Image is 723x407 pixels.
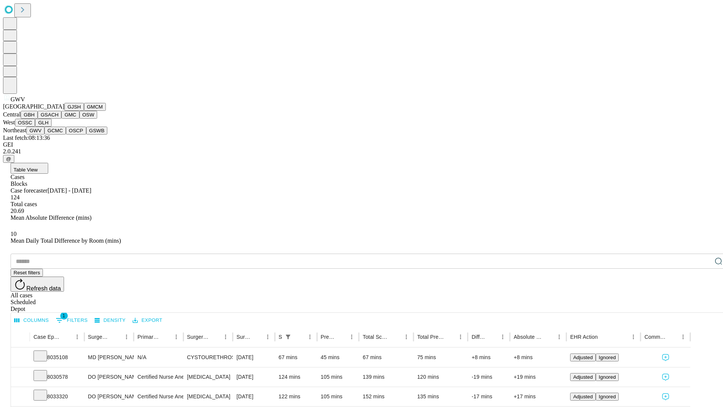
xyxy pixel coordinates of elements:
button: Density [93,315,128,326]
button: Menu [305,332,315,342]
span: Northeast [3,127,26,133]
div: +17 mins [514,387,563,406]
div: 8035108 [34,348,81,367]
div: Absolute Difference [514,334,543,340]
span: Adjusted [573,394,593,399]
button: Sort [111,332,121,342]
span: Ignored [599,355,616,360]
button: Show filters [283,332,293,342]
button: GBH [21,111,38,119]
div: [MEDICAL_DATA] [187,367,229,387]
span: Ignored [599,394,616,399]
span: 10 [11,231,17,237]
button: GSACH [38,111,61,119]
button: Show filters [54,314,90,326]
div: MD [PERSON_NAME] [PERSON_NAME] Md [88,348,130,367]
span: West [3,119,15,125]
div: Difference [471,334,486,340]
button: Menu [346,332,357,342]
div: 105 mins [321,387,355,406]
div: 105 mins [321,367,355,387]
span: Table View [14,167,38,173]
button: Table View [11,163,48,174]
div: Total Predicted Duration [417,334,444,340]
div: Case Epic Id [34,334,61,340]
div: 124 mins [279,367,313,387]
div: DO [PERSON_NAME] Iii [PERSON_NAME] A Do [88,387,130,406]
div: 122 mins [279,387,313,406]
button: Refresh data [11,277,64,292]
button: Adjusted [570,373,596,381]
span: 20.69 [11,208,24,214]
button: Expand [15,351,26,364]
div: [MEDICAL_DATA] [187,387,229,406]
span: @ [6,156,11,162]
div: EHR Action [570,334,598,340]
div: 2.0.241 [3,148,720,155]
button: OSW [79,111,98,119]
button: Reset filters [11,269,43,277]
button: Sort [252,332,262,342]
div: Predicted In Room Duration [321,334,336,340]
button: Sort [445,332,455,342]
button: Menu [171,332,182,342]
button: Select columns [12,315,51,326]
button: GCMC [44,127,66,135]
button: Sort [667,332,678,342]
div: DO [PERSON_NAME] Iii [PERSON_NAME] A Do [88,367,130,387]
button: Sort [336,332,346,342]
span: Total cases [11,201,37,207]
button: Adjusted [570,393,596,401]
div: Certified Nurse Anesthetist [137,367,179,387]
div: Surgery Name [187,334,209,340]
div: -17 mins [471,387,506,406]
div: GEI [3,141,720,148]
div: 67 mins [279,348,313,367]
div: [DATE] [236,348,271,367]
div: Total Scheduled Duration [363,334,390,340]
span: Ignored [599,374,616,380]
div: Surgeon Name [88,334,110,340]
div: Primary Service [137,334,159,340]
button: Ignored [596,393,619,401]
button: OSCP [66,127,86,135]
div: 8033320 [34,387,81,406]
button: Sort [294,332,305,342]
div: Scheduled In Room Duration [279,334,282,340]
button: Sort [160,332,171,342]
div: +8 mins [514,348,563,367]
button: Expand [15,390,26,404]
button: GMCM [84,103,106,111]
span: Case forecaster [11,187,47,194]
button: Menu [401,332,412,342]
button: Sort [543,332,554,342]
div: [DATE] [236,387,271,406]
span: Refresh data [26,285,61,292]
div: [DATE] [236,367,271,387]
button: Menu [262,332,273,342]
span: Central [3,111,21,118]
span: [GEOGRAPHIC_DATA] [3,103,64,110]
span: GWV [11,96,25,103]
button: GSWB [86,127,108,135]
button: Sort [210,332,220,342]
div: 139 mins [363,367,410,387]
button: Menu [220,332,231,342]
button: Sort [598,332,609,342]
span: Adjusted [573,374,593,380]
div: Surgery Date [236,334,251,340]
button: Export [131,315,164,326]
span: 124 [11,194,20,200]
button: GJSH [64,103,84,111]
button: Menu [678,332,688,342]
div: 75 mins [417,348,464,367]
button: Expand [15,371,26,384]
button: GLH [35,119,51,127]
div: 120 mins [417,367,464,387]
div: Certified Nurse Anesthetist [137,387,179,406]
div: 45 mins [321,348,355,367]
button: Menu [455,332,466,342]
div: CYSTOURETHROSCOPY WITH INSERTION OF URETHRAL [MEDICAL_DATA] [187,348,229,367]
button: Menu [628,332,639,342]
div: Comments [644,334,666,340]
